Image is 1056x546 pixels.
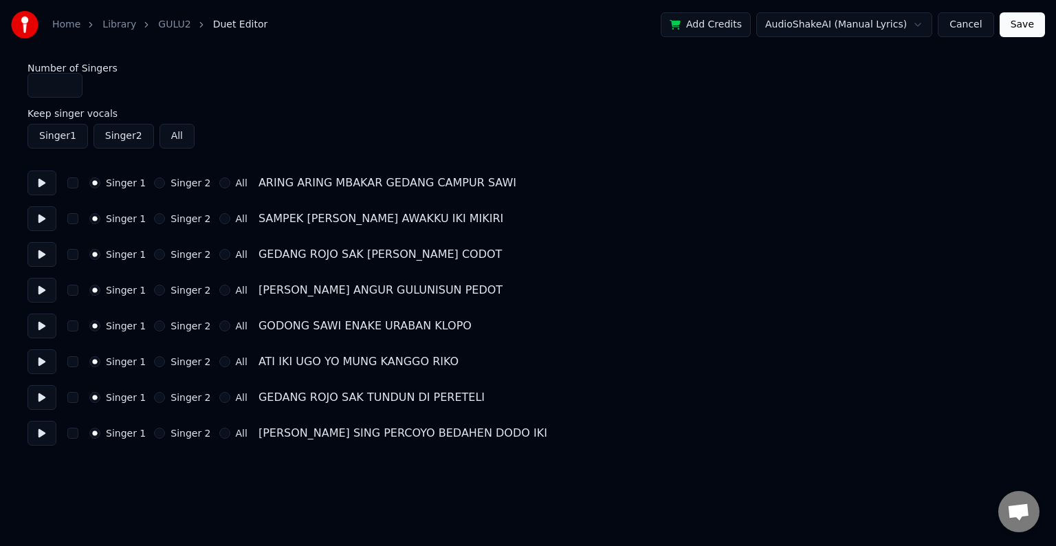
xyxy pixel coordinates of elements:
label: Singer 2 [170,214,210,223]
label: Singer 2 [170,250,210,259]
div: Obrolan terbuka [998,491,1039,532]
label: All [236,428,247,438]
div: ATI IKI UGO YO MUNG KANGGO RIKO [258,353,459,370]
label: All [236,214,247,223]
label: Singer 2 [170,178,210,188]
a: GULU2 [158,18,190,32]
div: [PERSON_NAME] ANGUR GULUNISUN PEDOT [258,282,503,298]
label: All [236,357,247,367]
div: SAMPEK [PERSON_NAME] AWAKKU IKI MIKIRI [258,210,503,227]
label: Singer 2 [170,428,210,438]
img: youka [11,11,38,39]
span: Duet Editor [213,18,268,32]
a: Library [102,18,136,32]
label: Number of Singers [27,63,1028,73]
label: Keep singer vocals [27,109,1028,118]
nav: breadcrumb [52,18,267,32]
div: [PERSON_NAME] SING PERCOYO BEDAHEN DODO IKI [258,425,547,441]
a: Home [52,18,80,32]
label: All [236,285,247,295]
label: Singer 1 [106,428,146,438]
button: Singer2 [93,124,154,149]
div: GEDANG ROJO SAK TUNDUN DI PERETELI [258,389,485,406]
label: Singer 1 [106,285,146,295]
label: All [236,321,247,331]
div: GEDANG ROJO SAK [PERSON_NAME] CODOT [258,246,502,263]
button: Cancel [938,12,993,37]
label: All [236,393,247,402]
label: Singer 1 [106,178,146,188]
label: Singer 1 [106,393,146,402]
label: Singer 2 [170,321,210,331]
button: Singer1 [27,124,88,149]
label: Singer 1 [106,321,146,331]
button: All [159,124,195,149]
label: Singer 2 [170,285,210,295]
label: Singer 1 [106,250,146,259]
label: Singer 1 [106,357,146,367]
label: Singer 2 [170,393,210,402]
label: Singer 2 [170,357,210,367]
div: ARING ARING MBAKAR GEDANG CAMPUR SAWI [258,175,516,191]
label: All [236,250,247,259]
button: Save [1000,12,1045,37]
div: GODONG SAWI ENAKE URABAN KLOPO [258,318,472,334]
button: Add Credits [661,12,751,37]
label: Singer 1 [106,214,146,223]
label: All [236,178,247,188]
